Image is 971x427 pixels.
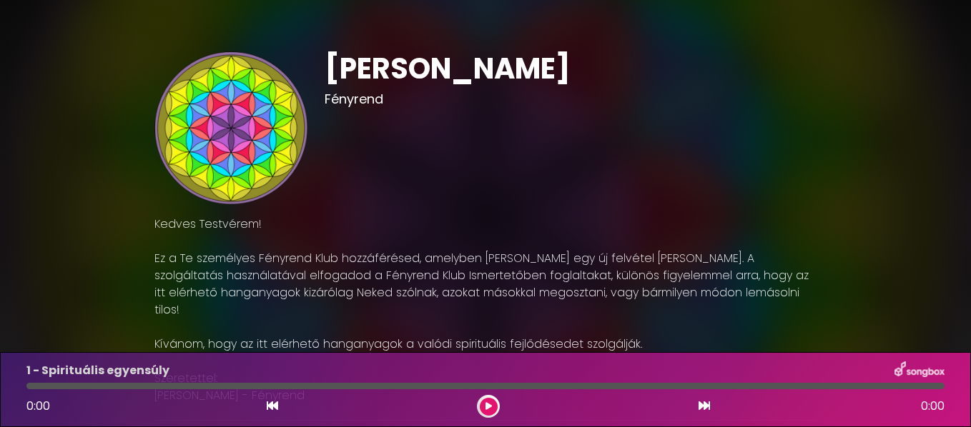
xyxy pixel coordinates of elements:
[154,216,817,404] p: Kedves Testvérem! Ez a Te személyes Fényrend Klub hozzáférésed, amelyben [PERSON_NAME] egy új fel...
[921,398,945,415] span: 0:00
[894,361,945,380] img: songbox-logo-white.png
[26,362,169,379] p: 1 - Spirituális egyensúly
[26,398,50,414] span: 0:00
[325,51,817,86] h1: [PERSON_NAME]
[154,51,307,204] img: tZdHPxKtS5WkpfQ2P9l4
[325,91,817,107] h3: Fényrend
